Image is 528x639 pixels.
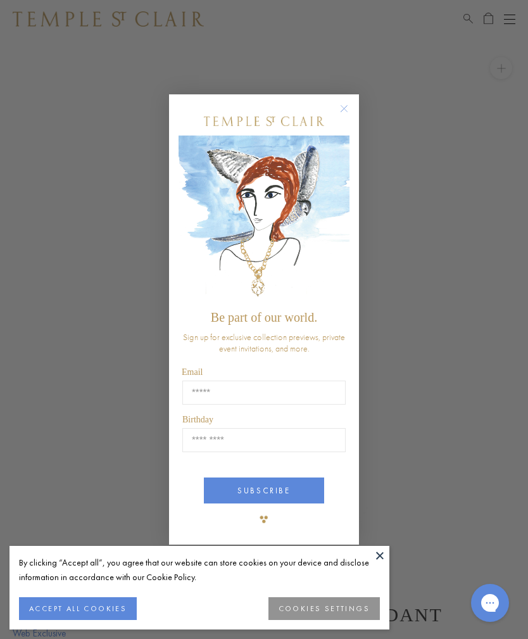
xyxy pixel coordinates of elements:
[183,331,345,354] span: Sign up for exclusive collection previews, private event invitations, and more.
[204,478,324,503] button: SUBSCRIBE
[182,367,203,377] span: Email
[465,579,515,626] iframe: Gorgias live chat messenger
[182,415,213,424] span: Birthday
[19,555,380,585] div: By clicking “Accept all”, you agree that our website can store cookies on your device and disclos...
[204,117,324,126] img: Temple St. Clair
[343,107,358,123] button: Close dialog
[251,507,277,532] img: TSC
[268,597,380,620] button: COOKIES SETTINGS
[19,597,137,620] button: ACCEPT ALL COOKIES
[211,310,317,324] span: Be part of our world.
[182,381,346,405] input: Email
[179,136,349,305] img: c4a9eb12-d91a-4d4a-8ee0-386386f4f338.jpeg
